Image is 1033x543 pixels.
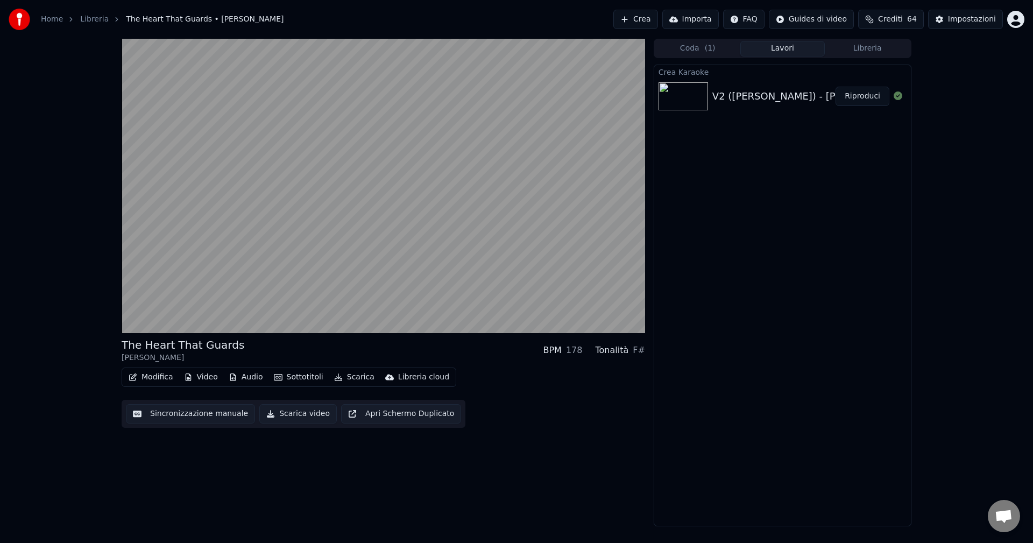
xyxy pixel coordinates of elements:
[858,10,924,29] button: Crediti64
[398,372,449,383] div: Libreria cloud
[878,14,903,25] span: Crediti
[180,370,222,385] button: Video
[122,352,244,363] div: [PERSON_NAME]
[948,14,996,25] div: Impostazioni
[662,10,719,29] button: Importa
[723,10,765,29] button: FAQ
[907,14,917,25] span: 64
[224,370,267,385] button: Audio
[654,65,911,78] div: Crea Karaoke
[740,41,825,57] button: Lavori
[9,9,30,30] img: youka
[613,10,657,29] button: Crea
[80,14,109,25] a: Libreria
[341,404,461,424] button: Apri Schermo Duplicato
[41,14,63,25] a: Home
[126,14,284,25] span: The Heart That Guards • [PERSON_NAME]
[825,41,910,57] button: Libreria
[633,344,645,357] div: F#
[543,344,561,357] div: BPM
[126,404,255,424] button: Sincronizzazione manuale
[928,10,1003,29] button: Impostazioni
[566,344,583,357] div: 178
[769,10,854,29] button: Guides di video
[836,87,889,106] button: Riproduci
[655,41,740,57] button: Coda
[595,344,628,357] div: Tonalità
[988,500,1020,532] div: Aprire la chat
[124,370,178,385] button: Modifica
[41,14,284,25] nav: breadcrumb
[330,370,379,385] button: Scarica
[122,337,244,352] div: The Heart That Guards
[705,43,716,54] span: ( 1 )
[270,370,328,385] button: Sottotitoli
[259,404,337,424] button: Scarica video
